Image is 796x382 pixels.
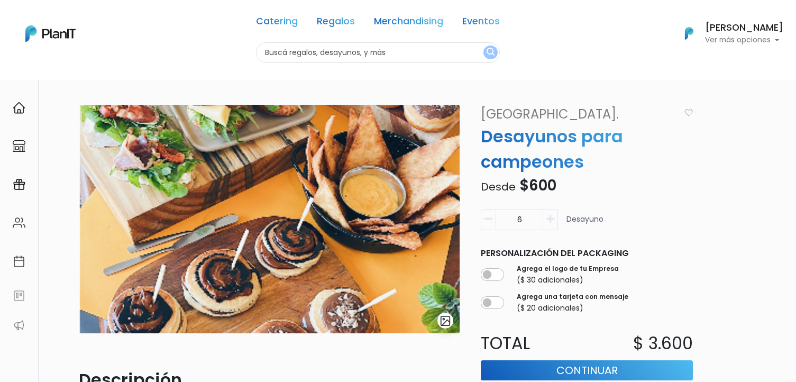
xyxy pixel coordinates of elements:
a: [GEOGRAPHIC_DATA]. [474,105,681,124]
img: gallery-light [440,315,452,327]
img: feedback-78b5a0c8f98aac82b08bfc38622c3050aee476f2c9584af64705fc4e61158814.svg [13,289,25,302]
p: Total [474,331,587,356]
p: Desayuno [566,214,603,234]
img: PlanIt Logo [25,25,76,42]
p: ($ 30 adicionales) [517,275,619,286]
input: Buscá regalos, desayunos, y más [256,42,500,63]
label: Agrega el logo de tu Empresa [517,264,619,274]
h6: [PERSON_NAME] [705,23,783,33]
label: Agrega una tarjeta con mensaje [517,292,628,302]
img: heart_icon [684,109,693,116]
a: Catering [256,17,298,30]
p: Ver más opciones [705,37,783,44]
p: $ 3.600 [633,331,693,356]
img: people-662611757002400ad9ed0e3c099ab2801c6687ba6c219adb57efc949bc21e19d.svg [13,216,25,229]
button: Continuar [481,360,693,380]
a: Merchandising [374,17,443,30]
img: partners-52edf745621dab592f3b2c58e3bca9d71375a7ef29c3b500c9f145b62cc070d4.svg [13,319,25,332]
button: PlanIt Logo [PERSON_NAME] Ver más opciones [671,20,783,47]
a: Eventos [462,17,500,30]
img: campaigns-02234683943229c281be62815700db0a1741e53638e28bf9629b52c665b00959.svg [13,178,25,191]
img: home-e721727adea9d79c4d83392d1f703f7f8bce08238fde08b1acbfd93340b81755.svg [13,102,25,114]
a: Regalos [317,17,355,30]
img: search_button-432b6d5273f82d61273b3651a40e1bd1b912527efae98b1b7a1b2c0702e16a8d.svg [487,48,495,58]
img: PlanIt Logo [678,22,701,45]
p: ($ 20 adicionales) [517,303,628,314]
img: marketplace-4ceaa7011d94191e9ded77b95e3339b90024bf715f7c57f8cf31f2d8c509eaba.svg [13,140,25,152]
img: Captura_de_pantalla_2023-06-16_172744.png [79,105,460,333]
span: Desde [481,179,516,194]
p: Desayunos para campeones [474,124,699,175]
p: Personalización del packaging [481,247,693,260]
img: calendar-87d922413cdce8b2cf7b7f5f62616a5cf9e4887200fb71536465627b3292af00.svg [13,255,25,268]
span: $600 [519,175,556,196]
